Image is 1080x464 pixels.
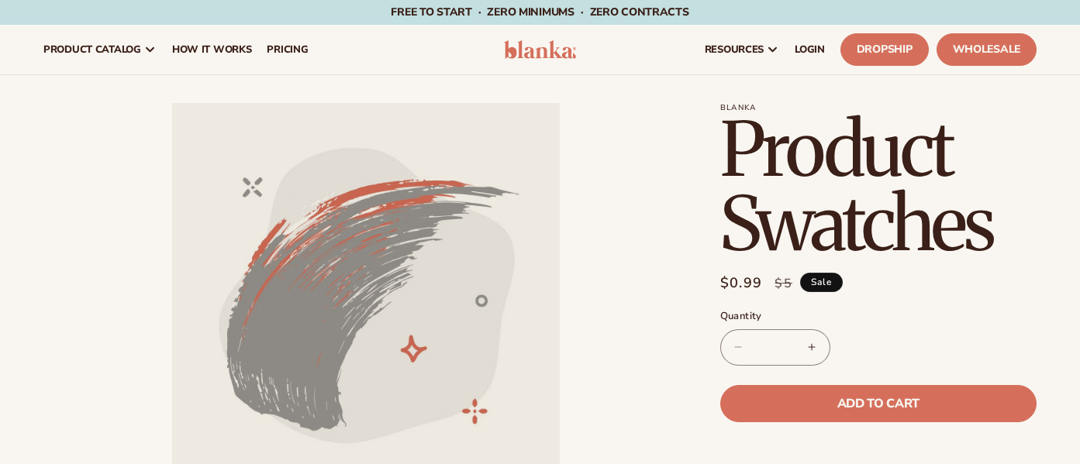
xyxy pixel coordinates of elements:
[720,385,1037,422] button: Add to cart
[504,40,577,59] img: logo
[43,43,141,56] span: product catalog
[720,273,763,294] span: $0.99
[840,33,929,66] a: Dropship
[775,274,792,293] s: $5
[800,273,843,292] span: Sale
[720,309,1037,325] label: Quantity
[259,25,316,74] a: pricing
[720,112,1037,261] h1: Product Swatches
[937,33,1037,66] a: Wholesale
[795,43,825,56] span: LOGIN
[267,43,308,56] span: pricing
[391,5,688,19] span: Free to start · ZERO minimums · ZERO contracts
[36,25,164,74] a: product catalog
[164,25,260,74] a: How It Works
[787,25,833,74] a: LOGIN
[172,43,252,56] span: How It Works
[697,25,787,74] a: resources
[705,43,764,56] span: resources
